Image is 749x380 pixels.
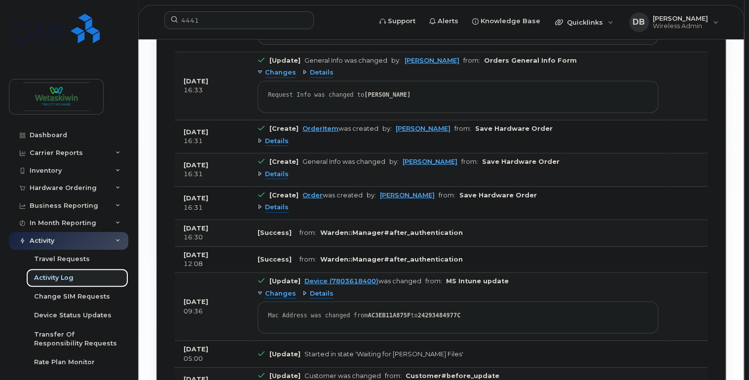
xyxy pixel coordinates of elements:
[265,289,296,299] span: Changes
[302,125,378,132] div: was created
[304,277,378,285] a: Device (7803618400)
[184,345,208,353] b: [DATE]
[548,12,620,32] div: Quicklinks
[439,191,455,199] span: from:
[269,277,300,285] b: [Update]
[310,68,334,77] span: Details
[622,12,725,32] div: David Bigley
[184,77,208,85] b: [DATE]
[269,191,299,199] b: [Create]
[567,18,603,26] span: Quicklinks
[184,203,240,212] div: 16:31
[367,191,376,199] span: by:
[258,256,292,263] b: [Success]
[184,260,240,268] div: 12:08
[459,191,537,199] b: Save Hardware Order
[310,289,334,299] span: Details
[184,225,208,232] b: [DATE]
[269,372,300,380] b: [Update]
[184,233,240,242] div: 16:30
[417,312,460,319] strong: 24293484977C
[302,158,385,165] div: General Info was changed
[269,125,299,132] b: [Create]
[184,86,240,95] div: 16:33
[304,350,463,358] div: Started in state 'Waiting for [PERSON_NAME] Files'
[304,372,381,380] div: Customer was changed
[461,158,478,165] span: from:
[380,191,435,199] a: [PERSON_NAME]
[184,170,240,179] div: 16:31
[405,57,459,64] a: [PERSON_NAME]
[406,372,499,380] b: Customer#before_update
[184,354,240,363] div: 05:00
[268,91,648,99] div: Request Info was changed to
[268,312,648,319] div: Mac Address was changed from to
[184,194,208,202] b: [DATE]
[269,158,299,165] b: [Create]
[463,57,480,64] span: from:
[403,158,457,165] a: [PERSON_NAME]
[302,191,323,199] a: Order
[373,11,422,31] a: Support
[382,125,392,132] span: by:
[320,256,463,263] b: Warden::Manager#after_authentication
[653,14,708,22] span: [PERSON_NAME]
[482,158,560,165] b: Save Hardware Order
[425,277,442,285] span: from:
[484,57,577,64] b: Orders General Info Form
[396,125,450,132] a: [PERSON_NAME]
[446,277,509,285] b: MS Intune update
[265,170,289,179] span: Details
[304,57,387,64] div: General Info was changed
[184,161,208,169] b: [DATE]
[385,372,402,380] span: from:
[481,16,540,26] span: Knowledge Base
[265,203,289,212] span: Details
[269,350,300,358] b: [Update]
[422,11,465,31] a: Alerts
[364,91,411,98] strong: [PERSON_NAME]
[302,125,338,132] a: OrderItem
[438,16,458,26] span: Alerts
[475,125,553,132] b: Save Hardware Order
[320,229,463,236] b: Warden::Manager#after_authentication
[465,11,547,31] a: Knowledge Base
[653,22,708,30] span: Wireless Admin
[391,57,401,64] span: by:
[184,307,240,316] div: 09:36
[633,16,645,28] span: DB
[388,16,415,26] span: Support
[300,256,316,263] span: from:
[164,11,314,29] input: Find something...
[304,277,421,285] div: was changed
[300,229,316,236] span: from:
[184,128,208,136] b: [DATE]
[389,158,399,165] span: by:
[265,68,296,77] span: Changes
[368,312,411,319] strong: AC3EB11A875F
[302,191,363,199] div: was created
[454,125,471,132] span: from:
[184,251,208,259] b: [DATE]
[269,57,300,64] b: [Update]
[184,298,208,305] b: [DATE]
[265,137,289,146] span: Details
[258,229,292,236] b: [Success]
[184,137,240,146] div: 16:31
